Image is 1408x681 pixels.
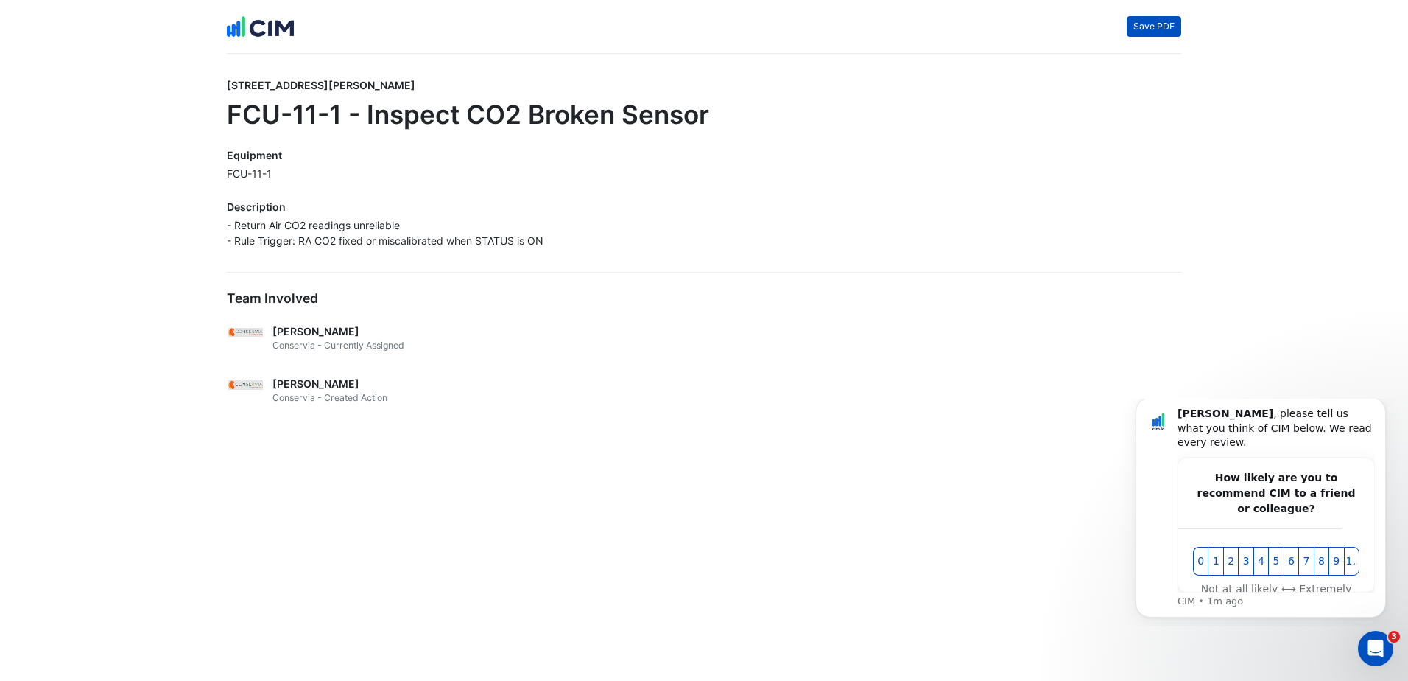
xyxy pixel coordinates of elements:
[203,155,214,170] span: 8
[227,377,264,393] img: Conservia
[155,148,169,177] button: 5
[172,155,183,170] span: 6
[112,155,123,170] span: 2
[233,155,244,170] span: 10
[84,73,242,116] b: How likely are you to recommend CIM to a friend or colleague?
[215,148,230,177] button: 9
[227,217,1181,248] div: - Return Air CO2 readings unreliable - Rule Trigger: RA CO2 fixed or miscalibrated when STATUS is ON
[1358,631,1393,666] iframe: Intercom live chat
[227,199,1181,217] div: Description
[142,155,153,170] span: 4
[272,339,1181,358] div: Conservia - Currently Assigned
[82,155,93,170] span: 0
[80,183,246,214] div: Not at all likely ⟷ Extremely likely
[94,148,109,177] button: 1
[1388,631,1400,643] span: 3
[227,166,1181,181] div: FCU-11-1
[140,148,155,177] button: 4
[227,324,264,340] img: Conservia
[230,148,246,177] button: 10
[217,155,228,170] span: 9
[33,12,57,35] img: Profile image for CIM
[272,391,1181,411] div: Conservia - Created Action
[157,155,168,170] span: 5
[272,376,1181,391] div: [PERSON_NAME]
[1113,399,1408,626] iframe: Intercom notifications message
[64,9,160,21] b: [PERSON_NAME]
[64,8,261,52] div: , please tell us what you think of CIM below. We read every review.
[96,155,108,170] span: 1
[187,155,198,170] span: 7
[1127,16,1181,37] button: Save PDF
[80,148,94,177] button: 0
[185,148,200,177] button: 7
[227,147,1181,166] div: Equipment
[227,12,294,41] img: cim-logo-small.png
[227,77,1181,99] div: [STREET_ADDRESS][PERSON_NAME]
[227,99,1181,130] h1: FCU-11-1 - Inspect CO2 Broken Sensor
[227,290,1181,306] h5: Team Involved
[200,148,215,177] button: 8
[64,8,261,194] div: Message content
[272,324,1181,339] div: [PERSON_NAME]
[64,196,261,209] p: Message from CIM, sent 1m ago
[110,148,124,177] button: 2
[124,148,139,177] button: 3
[127,155,138,170] span: 3
[170,148,185,177] button: 6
